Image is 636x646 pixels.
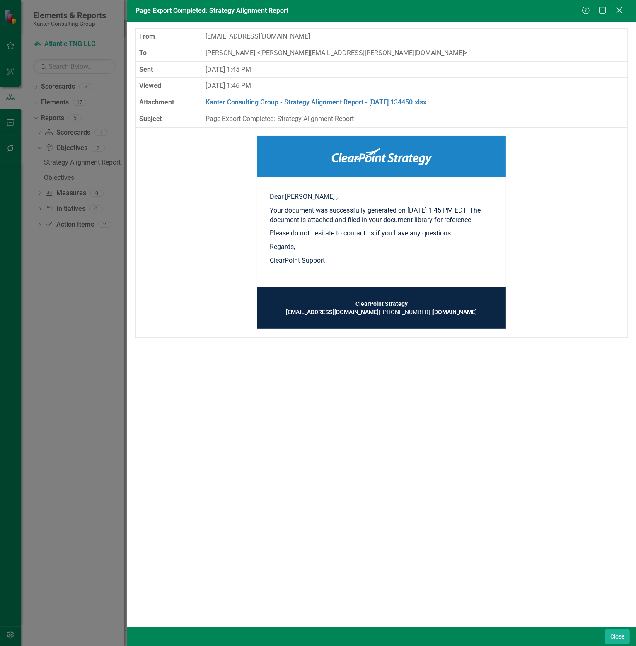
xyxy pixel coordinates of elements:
td: [PERSON_NAME] [PERSON_NAME][EMAIL_ADDRESS][PERSON_NAME][DOMAIN_NAME] [202,45,627,61]
p: Dear [PERSON_NAME] , [270,192,493,202]
td: Page Export Completed: Strategy Alignment Report [202,111,627,128]
p: Your document was successfully generated on [DATE] 1:45 PM EDT. The document is attached and file... [270,206,493,225]
img: ClearPoint Strategy [332,148,432,165]
td: [DATE] 1:46 PM [202,78,627,94]
td: [EMAIL_ADDRESS][DOMAIN_NAME] [202,28,627,45]
p: Regards, [270,242,493,252]
th: Sent [136,61,202,78]
button: Close [605,629,630,644]
td: | [PHONE_NUMBER] | [270,300,493,316]
span: Page Export Completed: Strategy Alignment Report [135,7,288,15]
th: Attachment [136,94,202,111]
strong: ClearPoint Strategy [355,300,408,307]
th: From [136,28,202,45]
span: < [257,49,260,57]
th: Viewed [136,78,202,94]
a: [DOMAIN_NAME] [433,309,477,315]
th: To [136,45,202,61]
a: [EMAIL_ADDRESS][DOMAIN_NAME] [286,309,379,315]
th: Subject [136,111,202,128]
p: ClearPoint Support [270,256,493,266]
span: > [464,49,467,57]
a: Kanter Consulting Group - Strategy Alignment Report - [DATE] 134450.xlsx [206,98,426,106]
td: [DATE] 1:45 PM [202,61,627,78]
p: Please do not hesitate to contact us if you have any questions. [270,229,493,238]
